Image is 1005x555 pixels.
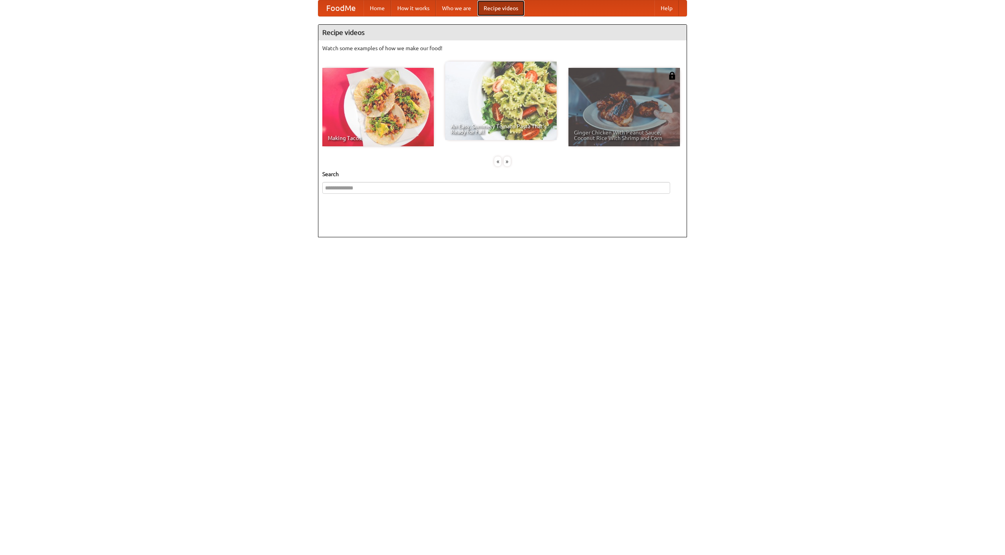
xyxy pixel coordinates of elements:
a: Recipe videos [477,0,524,16]
a: Home [364,0,391,16]
a: How it works [391,0,436,16]
a: Help [654,0,679,16]
a: FoodMe [318,0,364,16]
a: Making Tacos [322,68,434,146]
h5: Search [322,170,683,178]
a: An Easy, Summery Tomato Pasta That's Ready for Fall [445,62,557,140]
div: » [504,156,511,166]
h4: Recipe videos [318,25,687,40]
span: Making Tacos [328,135,428,141]
p: Watch some examples of how we make our food! [322,44,683,52]
div: « [494,156,501,166]
img: 483408.png [668,72,676,80]
a: Who we are [436,0,477,16]
span: An Easy, Summery Tomato Pasta That's Ready for Fall [451,124,551,135]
